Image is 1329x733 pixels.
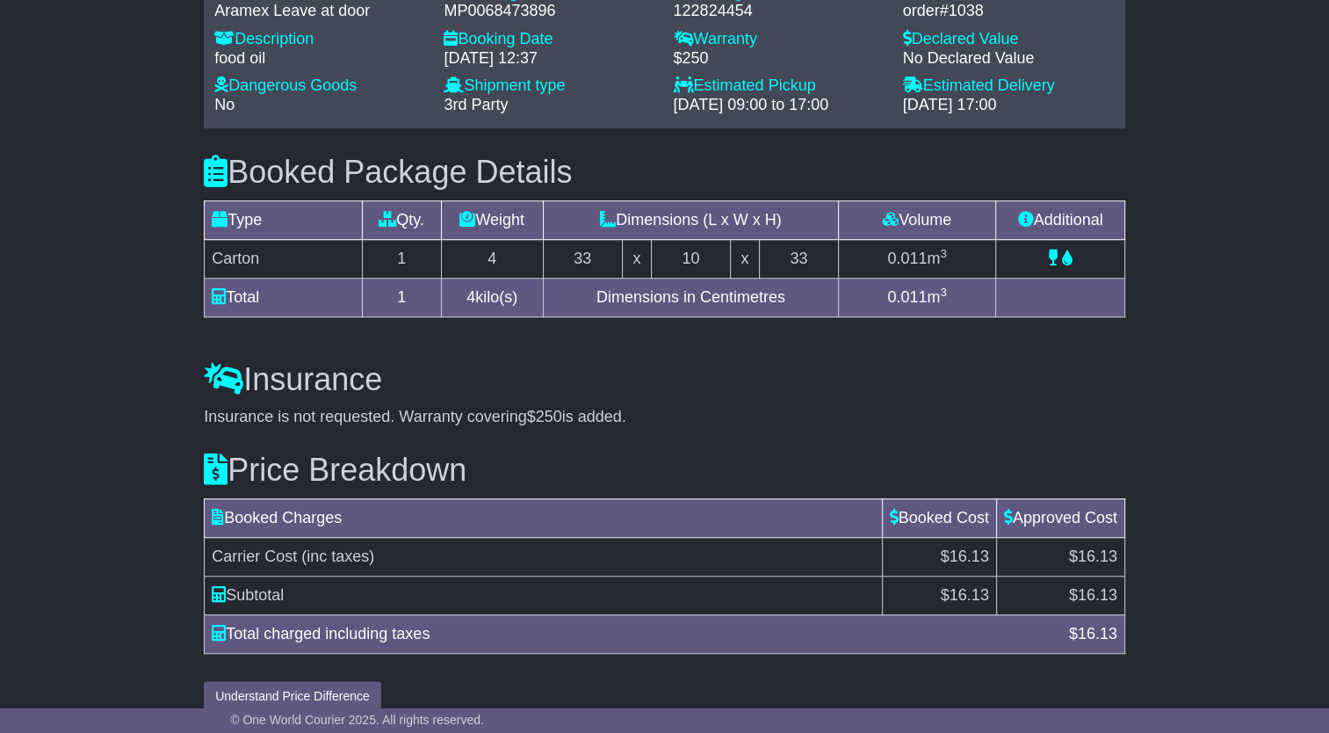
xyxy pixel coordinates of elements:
h3: Insurance [204,362,1125,397]
td: Qty. [362,201,441,240]
td: Total [205,279,363,317]
td: Approved Cost [996,498,1124,537]
span: 4 [466,288,475,306]
td: Type [205,201,363,240]
div: No Declared Value [903,49,1115,69]
div: 122824454 [673,2,885,21]
div: Declared Value [903,30,1115,49]
td: x [730,240,759,279]
td: kilo(s) [441,279,543,317]
div: Estimated Pickup [673,76,885,96]
span: $16.13 [941,548,989,565]
td: Subtotal [205,576,883,614]
td: 1 [362,240,441,279]
div: [DATE] 09:00 to 17:00 [673,96,885,115]
sup: 3 [940,286,947,299]
div: Total charged including taxes [203,622,1060,646]
div: food oil [214,49,426,69]
td: Carton [205,240,363,279]
div: $ [1060,622,1126,646]
span: 16.13 [1078,586,1117,604]
sup: 3 [940,247,947,260]
span: $250 [527,408,562,425]
div: order#1038 [903,2,1115,21]
td: 4 [441,240,543,279]
td: Volume [838,201,996,240]
div: MP0068473896 [444,2,655,21]
h3: Price Breakdown [204,453,1125,488]
h3: Booked Package Details [204,155,1125,190]
div: Aramex Leave at door [214,2,426,21]
button: Understand Price Difference [204,681,381,712]
td: Weight [441,201,543,240]
td: 1 [362,279,441,317]
div: Dangerous Goods [214,76,426,96]
td: Dimensions in Centimetres [543,279,838,317]
div: Warranty [673,30,885,49]
span: Carrier Cost [212,548,297,565]
td: $ [882,576,996,614]
span: (inc taxes) [301,548,374,565]
span: 3rd Party [444,96,508,113]
div: Booking Date [444,30,655,49]
span: 0.011 [887,250,927,267]
div: [DATE] 12:37 [444,49,655,69]
div: [DATE] 17:00 [903,96,1115,115]
td: Additional [996,201,1124,240]
td: m [838,279,996,317]
td: Dimensions (L x W x H) [543,201,838,240]
td: Booked Charges [205,498,883,537]
td: 33 [543,240,622,279]
span: 0.011 [887,288,927,306]
div: Insurance is not requested. Warranty covering is added. [204,408,1125,427]
span: 16.13 [950,586,989,604]
td: 33 [760,240,839,279]
td: x [622,240,651,279]
div: Estimated Delivery [903,76,1115,96]
span: No [214,96,235,113]
td: 10 [651,240,730,279]
span: $16.13 [1069,548,1117,565]
td: m [838,240,996,279]
span: © One World Courier 2025. All rights reserved. [230,713,484,727]
div: Shipment type [444,76,655,96]
span: 16.13 [1078,625,1117,642]
div: Description [214,30,426,49]
div: $250 [673,49,885,69]
td: $ [996,576,1124,614]
td: Booked Cost [882,498,996,537]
